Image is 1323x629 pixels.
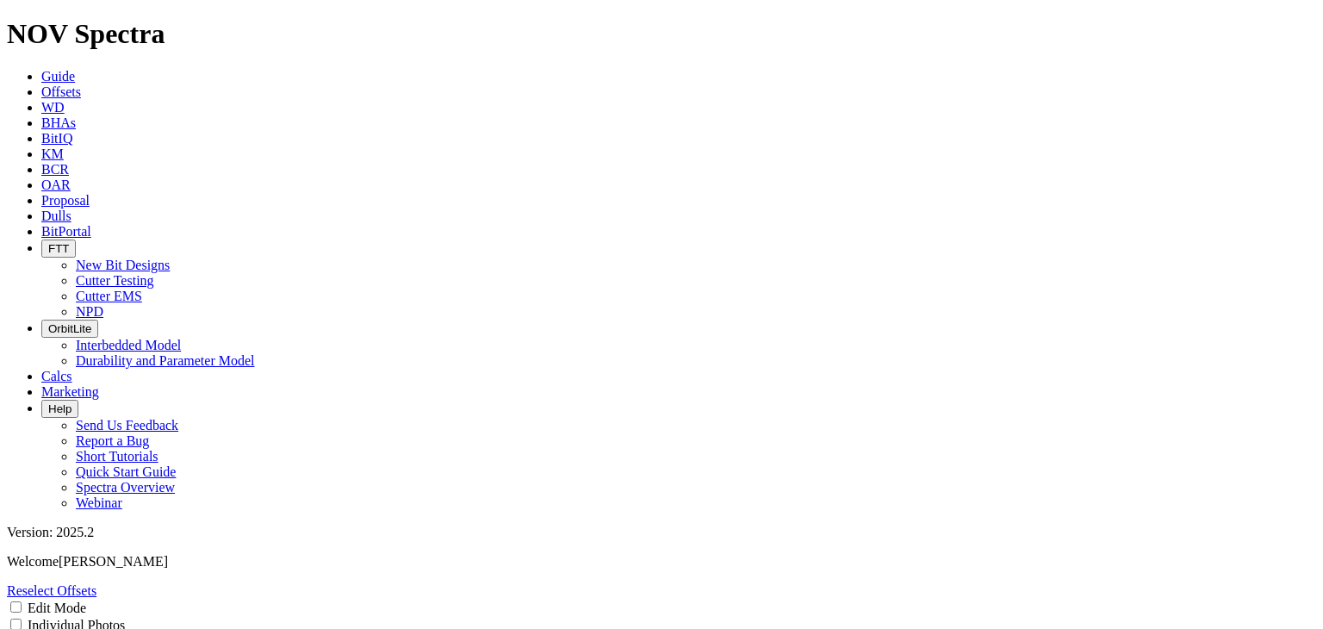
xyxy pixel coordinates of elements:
a: Proposal [41,193,90,208]
a: Spectra Overview [76,480,175,495]
a: Interbedded Model [76,338,181,352]
h1: NOV Spectra [7,18,1316,50]
p: Welcome [7,554,1316,570]
span: Help [48,402,71,415]
a: Send Us Feedback [76,418,178,433]
div: Version: 2025.2 [7,525,1316,540]
a: Dulls [41,209,71,223]
a: Reselect Offsets [7,583,96,598]
span: [PERSON_NAME] [59,554,168,569]
a: BitPortal [41,224,91,239]
a: Short Tutorials [76,449,158,464]
a: New Bit Designs [76,258,170,272]
button: FTT [41,240,76,258]
label: Edit Mode [28,601,86,615]
a: Report a Bug [76,433,149,448]
span: OrbitLite [48,322,91,335]
a: WD [41,100,65,115]
a: Offsets [41,84,81,99]
a: NPD [76,304,103,319]
a: BCR [41,162,69,177]
a: Guide [41,69,75,84]
button: Help [41,400,78,418]
a: Marketing [41,384,99,399]
a: OAR [41,177,71,192]
a: Cutter EMS [76,289,142,303]
a: Quick Start Guide [76,464,176,479]
a: Calcs [41,369,72,383]
a: Cutter Testing [76,273,154,288]
a: BitIQ [41,131,72,146]
a: KM [41,146,64,161]
button: OrbitLite [41,320,98,338]
a: Webinar [76,495,122,510]
span: FTT [48,242,69,255]
a: BHAs [41,115,76,130]
a: Durability and Parameter Model [76,353,255,368]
